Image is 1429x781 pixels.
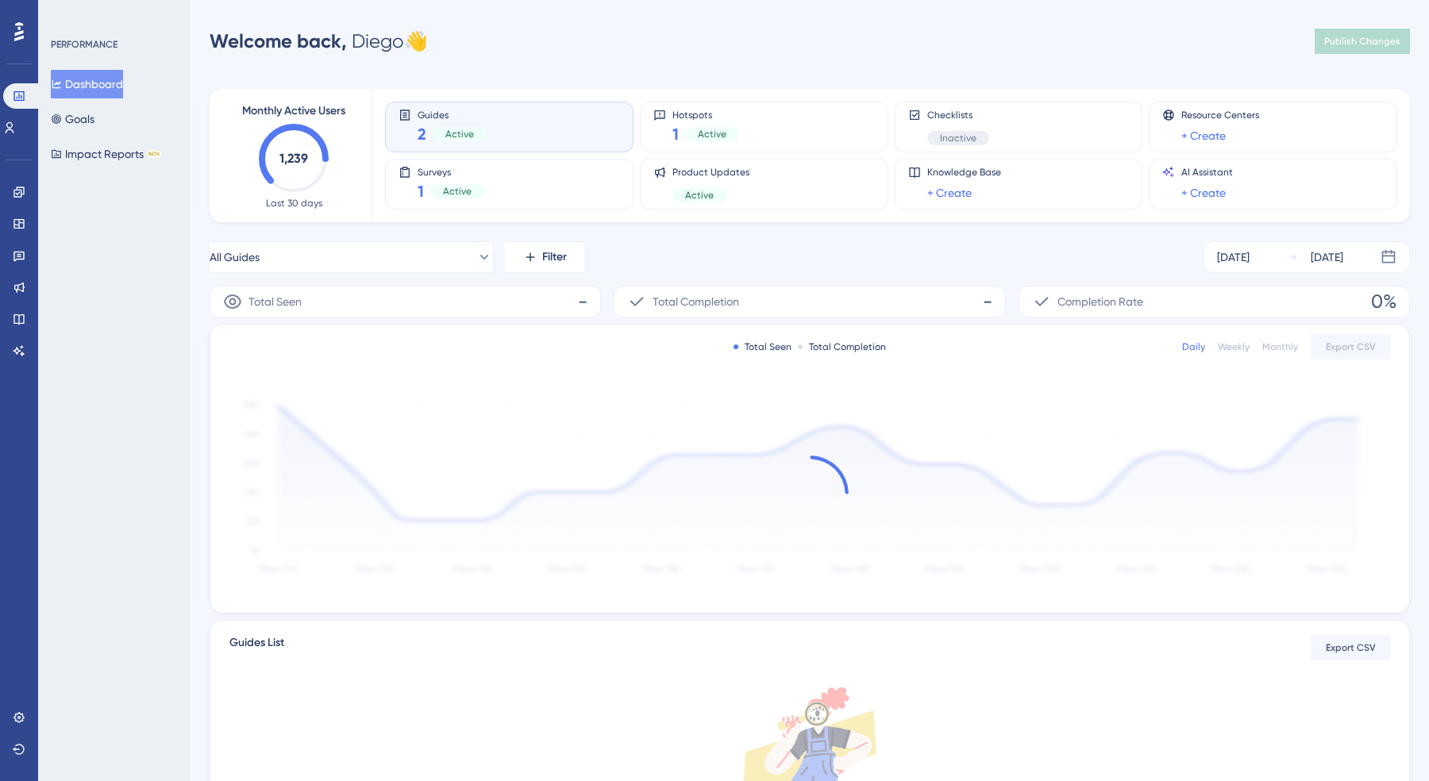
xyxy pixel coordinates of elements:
[279,151,308,166] text: 1,239
[505,241,584,273] button: Filter
[672,109,739,120] span: Hotspots
[1326,340,1376,353] span: Export CSV
[1181,126,1226,145] a: + Create
[418,109,487,120] span: Guides
[1218,340,1250,353] div: Weekly
[798,340,886,353] div: Total Completion
[1311,635,1390,660] button: Export CSV
[418,123,426,145] span: 2
[248,292,302,311] span: Total Seen
[229,633,284,662] span: Guides List
[210,29,428,54] div: Diego 👋
[578,289,587,314] span: -
[147,150,161,158] div: BETA
[418,166,484,177] span: Surveys
[418,180,424,202] span: 1
[672,166,749,179] span: Product Updates
[1311,248,1343,267] div: [DATE]
[443,185,472,198] span: Active
[927,166,1001,179] span: Knowledge Base
[698,128,726,140] span: Active
[1181,109,1259,121] span: Resource Centers
[51,38,117,51] div: PERFORMANCE
[1181,166,1233,179] span: AI Assistant
[1311,334,1390,360] button: Export CSV
[51,70,123,98] button: Dashboard
[542,248,567,267] span: Filter
[940,132,976,144] span: Inactive
[1324,35,1400,48] span: Publish Changes
[1315,29,1410,54] button: Publish Changes
[653,292,739,311] span: Total Completion
[685,189,714,202] span: Active
[1181,183,1226,202] a: + Create
[51,140,161,168] button: Impact ReportsBETA
[1262,340,1298,353] div: Monthly
[1326,641,1376,654] span: Export CSV
[1371,289,1396,314] span: 0%
[1057,292,1143,311] span: Completion Rate
[1217,248,1250,267] div: [DATE]
[927,183,972,202] a: + Create
[242,102,345,121] span: Monthly Active Users
[210,29,347,52] span: Welcome back,
[266,197,322,210] span: Last 30 days
[734,340,792,353] div: Total Seen
[927,109,989,121] span: Checklists
[1182,340,1205,353] div: Daily
[210,248,260,267] span: All Guides
[445,128,474,140] span: Active
[983,289,992,314] span: -
[210,241,492,273] button: All Guides
[51,105,94,133] button: Goals
[672,123,679,145] span: 1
